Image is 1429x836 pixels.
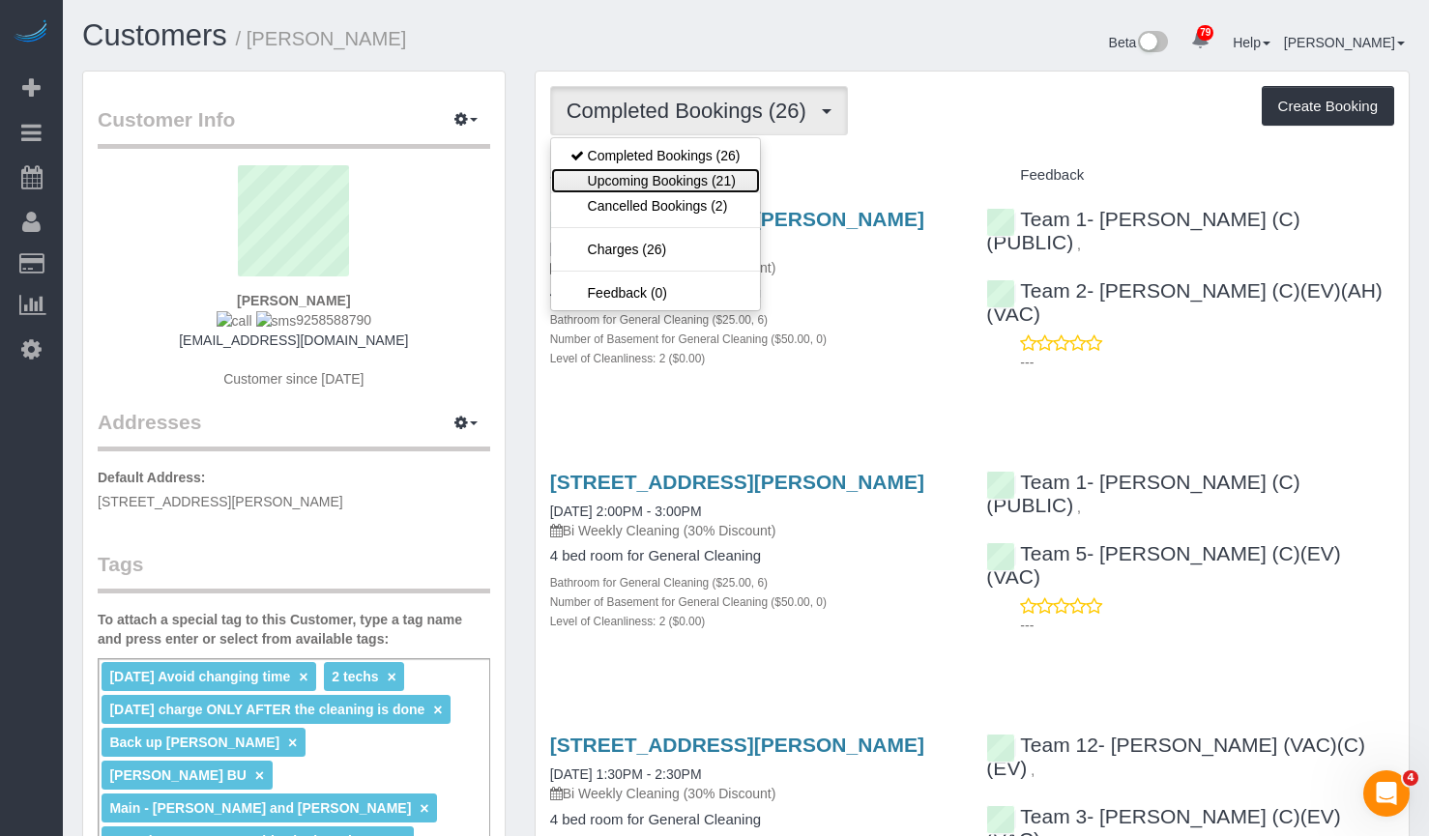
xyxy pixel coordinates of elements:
span: 79 [1197,25,1213,41]
a: [PERSON_NAME] [1284,35,1405,50]
img: Automaid Logo [12,19,50,46]
a: × [299,669,307,685]
span: , [1031,763,1035,778]
span: Customer since [DATE] [223,371,364,387]
span: 9258588790 [217,312,371,328]
a: [DATE] 1:30PM - 2:30PM [550,766,702,782]
p: Bi Weekly Cleaning (30% Discount) [550,521,958,540]
span: Completed Bookings (26) [567,99,816,123]
img: call [217,311,252,331]
small: Level of Cleanliness: 2 ($0.00) [550,352,706,365]
label: Default Address: [98,468,206,487]
a: Upcoming Bookings (21) [551,168,760,193]
legend: Customer Info [98,105,490,149]
span: , [1077,237,1081,252]
a: Completed Bookings (26) [551,143,760,168]
a: Customers [82,18,227,52]
button: Completed Bookings (26) [550,86,848,135]
small: / [PERSON_NAME] [236,28,407,49]
a: Feedback (0) [551,280,760,305]
a: Help [1233,35,1270,50]
a: Beta [1109,35,1169,50]
strong: [PERSON_NAME] [237,293,350,308]
a: Charges (26) [551,237,760,262]
iframe: Intercom live chat [1363,770,1410,817]
small: Number of Basement for General Cleaning ($50.00, 0) [550,595,827,609]
a: [STREET_ADDRESS][PERSON_NAME] [550,734,924,756]
img: sms [256,311,297,331]
a: Team 12- [PERSON_NAME] (VAC)(C)(EV) [986,734,1365,779]
a: Team 1- [PERSON_NAME] (C)(PUBLIC) [986,471,1299,516]
span: [DATE] charge ONLY AFTER the cleaning is done [109,702,424,717]
a: × [433,702,442,718]
span: [STREET_ADDRESS][PERSON_NAME] [98,494,343,509]
small: Level of Cleanliness: 2 ($0.00) [550,615,706,628]
a: Team 2- [PERSON_NAME] (C)(EV)(AH)(VAC) [986,279,1383,325]
p: --- [1020,616,1394,635]
a: × [255,767,264,784]
span: 4 [1403,770,1418,786]
span: Main - [PERSON_NAME] and [PERSON_NAME] [109,800,411,816]
small: Bathroom for General Cleaning ($25.00, 6) [550,576,768,590]
small: Number of Basement for General Cleaning ($50.00, 0) [550,332,827,346]
a: [DATE] 2:00PM - 3:00PM [550,504,702,519]
span: [DATE] Avoid changing time [109,669,290,684]
img: New interface [1136,31,1168,56]
h4: 4 bed room for General Cleaning [550,548,958,564]
legend: Tags [98,550,490,593]
a: [EMAIL_ADDRESS][DOMAIN_NAME] [179,332,408,348]
a: × [387,669,395,685]
small: Bathroom for General Cleaning ($25.00, 6) [550,313,768,327]
a: × [420,800,428,817]
h4: Feedback [986,167,1394,184]
button: Create Booking [1262,86,1394,127]
span: [PERSON_NAME] BU [109,767,247,783]
label: To attach a special tag to this Customer, type a tag name and press enter or select from availabl... [98,610,490,649]
span: Back up [PERSON_NAME] [109,735,279,750]
a: Team 5- [PERSON_NAME] (C)(EV)(VAC) [986,542,1340,588]
p: Bi Weekly Cleaning (30% Discount) [550,784,958,803]
span: 2 techs [332,669,378,684]
a: Cancelled Bookings (2) [551,193,760,218]
a: Team 1- [PERSON_NAME] (C)(PUBLIC) [986,208,1299,253]
a: 79 [1181,19,1219,62]
a: × [288,735,297,751]
span: , [1077,500,1081,515]
h4: 4 bed room for General Cleaning [550,812,958,828]
p: --- [1020,353,1394,372]
a: [STREET_ADDRESS][PERSON_NAME] [550,471,924,493]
